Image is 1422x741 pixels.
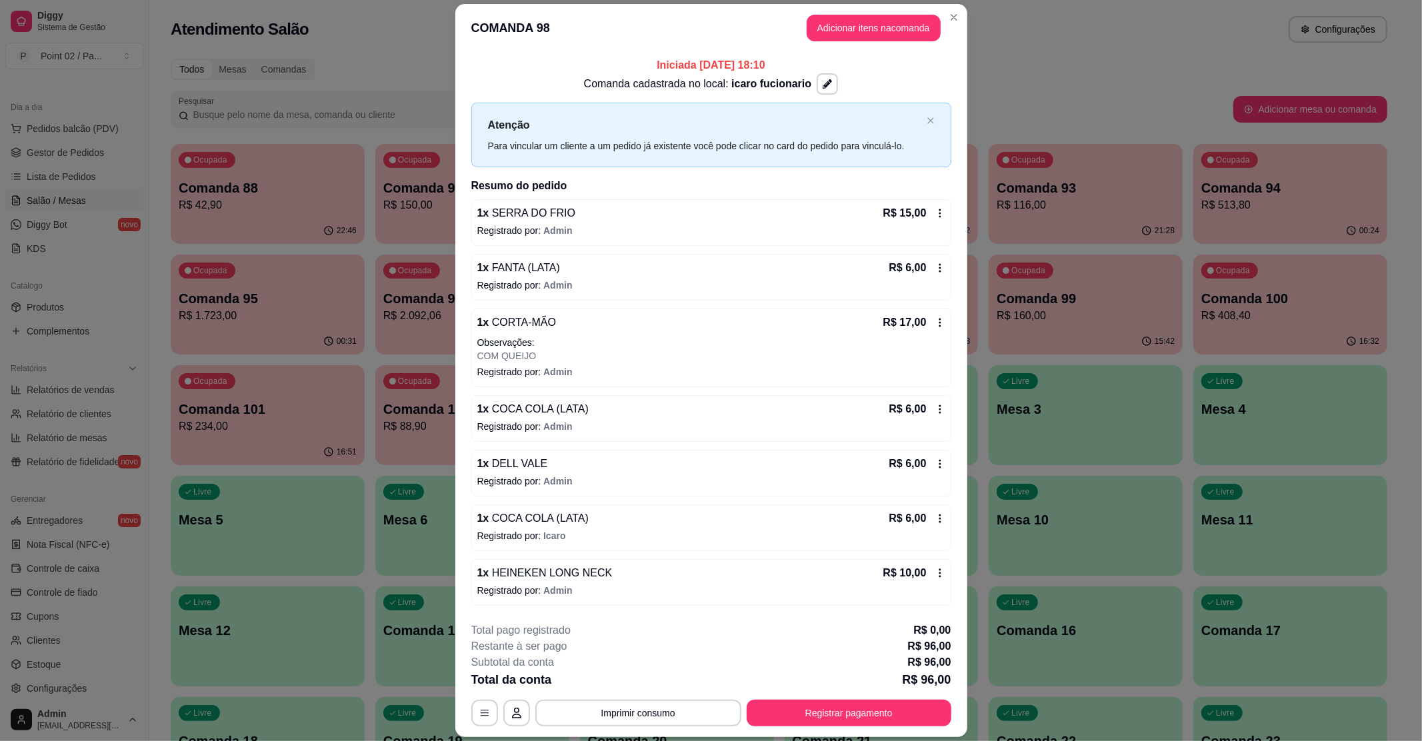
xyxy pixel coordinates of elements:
p: R$ 10,00 [883,565,927,581]
p: 1 x [477,401,589,417]
p: 1 x [477,510,589,526]
p: Registrado por: [477,365,945,378]
p: R$ 96,00 [902,670,951,689]
p: R$ 6,00 [889,260,926,276]
p: R$ 96,00 [908,638,951,654]
p: COM QUEIJO [477,349,945,363]
p: Subtotal da conta [471,654,555,670]
p: R$ 6,00 [889,510,926,526]
span: icaro fucionario [731,78,811,89]
p: Registrado por: [477,420,945,433]
p: Registrado por: [477,584,945,597]
p: 1 x [477,456,548,472]
p: R$ 17,00 [883,315,927,331]
p: Total pago registrado [471,622,571,638]
p: Registrado por: [477,279,945,292]
p: 1 x [477,565,613,581]
p: R$ 0,00 [913,622,951,638]
header: COMANDA 98 [455,4,967,52]
p: Registrado por: [477,529,945,542]
p: Restante à ser pago [471,638,567,654]
span: COCA COLA (LATA) [489,403,589,414]
span: DELL VALE [489,458,547,469]
p: R$ 15,00 [883,205,927,221]
p: Iniciada [DATE] 18:10 [471,57,951,73]
span: COCA COLA (LATA) [489,512,589,524]
button: Imprimir consumo [535,700,741,726]
div: Para vincular um cliente a um pedido já existente você pode clicar no card do pedido para vinculá... [488,139,921,153]
button: Adicionar itens nacomanda [807,15,941,41]
p: Registrado por: [477,224,945,237]
p: Registrado por: [477,474,945,488]
span: Admin [543,225,573,236]
span: Admin [543,367,573,377]
span: Admin [543,585,573,596]
p: R$ 6,00 [889,401,926,417]
p: 1 x [477,205,576,221]
span: FANTA (LATA) [489,262,560,273]
span: CORTA-MÃO [489,317,556,328]
span: Icaro [543,530,565,541]
button: Close [943,7,965,28]
span: Admin [543,476,573,486]
button: Registrar pagamento [747,700,951,726]
p: Observações: [477,336,945,349]
span: SERRA DO FRIO [489,207,575,219]
span: Admin [543,280,573,291]
p: Atenção [488,117,921,133]
h2: Resumo do pedido [471,178,951,194]
p: R$ 6,00 [889,456,926,472]
p: Total da conta [471,670,552,689]
p: 1 x [477,260,561,276]
span: Admin [543,421,573,432]
p: R$ 96,00 [908,654,951,670]
span: HEINEKEN LONG NECK [489,567,612,578]
p: 1 x [477,315,557,331]
button: close [927,117,935,125]
p: Comanda cadastrada no local: [584,76,812,92]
